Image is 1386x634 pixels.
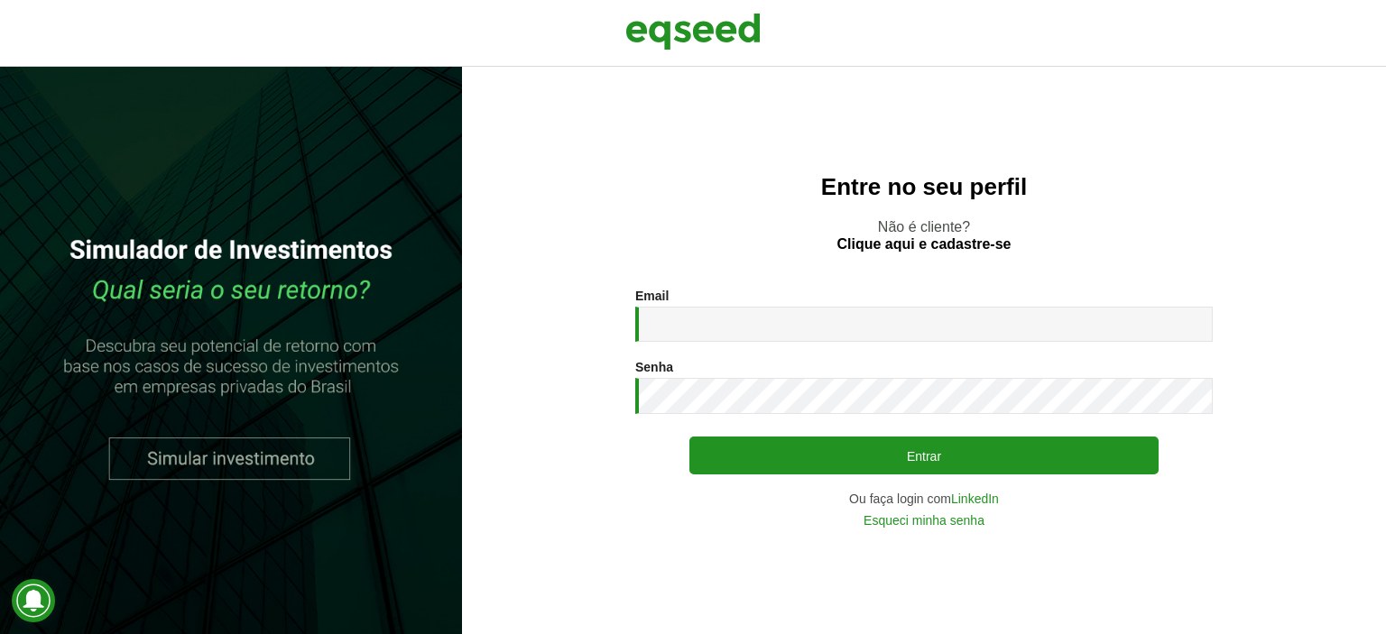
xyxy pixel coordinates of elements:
[498,218,1350,253] p: Não é cliente?
[864,514,984,527] a: Esqueci minha senha
[951,492,999,505] a: LinkedIn
[635,361,673,373] label: Senha
[689,436,1159,474] button: Entrar
[635,492,1213,505] div: Ou faça login com
[635,289,669,302] label: Email
[625,9,761,54] img: EqSeed Logo
[498,174,1350,200] h2: Entre no seu perfil
[837,237,1012,252] a: Clique aqui e cadastre-se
